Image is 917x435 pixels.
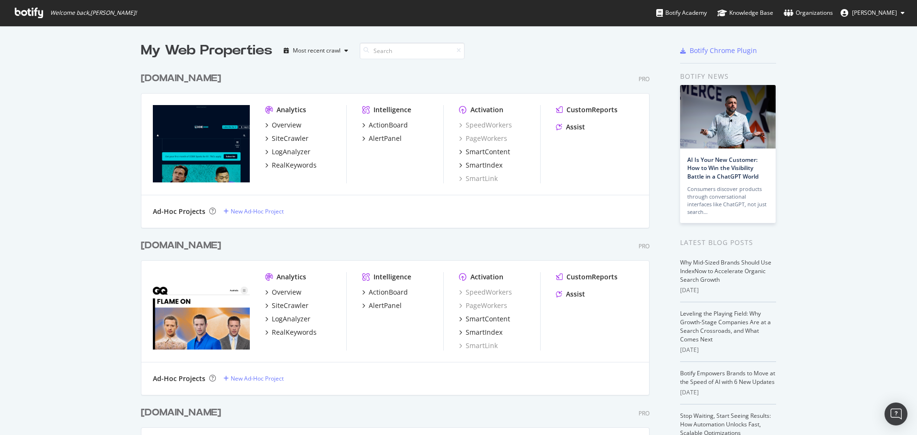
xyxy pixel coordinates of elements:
a: ActionBoard [362,120,408,130]
div: RealKeywords [272,328,317,337]
div: Assist [566,122,585,132]
div: ActionBoard [369,120,408,130]
a: CustomReports [556,272,618,282]
a: [DOMAIN_NAME] [141,72,225,85]
div: Botify Academy [656,8,707,18]
a: Overview [265,120,301,130]
div: Overview [272,287,301,297]
span: Welcome back, [PERSON_NAME] ! [50,9,137,17]
a: Assist [556,289,585,299]
a: Leveling the Playing Field: Why Growth-Stage Companies Are at a Search Crossroads, and What Comes... [680,309,771,343]
img: www.codesports.com.au [153,105,250,182]
div: CustomReports [566,105,618,115]
div: [DOMAIN_NAME] [141,72,221,85]
a: SmartLink [459,174,498,183]
a: RealKeywords [265,328,317,337]
div: Open Intercom Messenger [885,403,907,425]
div: Most recent crawl [293,48,341,53]
div: AlertPanel [369,134,402,143]
img: www.gq.com.au [153,272,250,350]
a: LogAnalyzer [265,147,310,157]
a: SmartContent [459,314,510,324]
a: AI Is Your New Customer: How to Win the Visibility Battle in a ChatGPT World [687,156,758,180]
div: Latest Blog Posts [680,237,776,248]
div: Pro [639,242,650,250]
div: Analytics [277,105,306,115]
a: SiteCrawler [265,301,309,310]
div: Intelligence [373,105,411,115]
a: PageWorkers [459,301,507,310]
a: [DOMAIN_NAME] [141,239,225,253]
div: SiteCrawler [272,301,309,310]
div: Pro [639,409,650,417]
div: SmartContent [466,147,510,157]
div: Botify news [680,71,776,82]
div: Activation [470,105,503,115]
div: Activation [470,272,503,282]
div: Analytics [277,272,306,282]
a: SiteCrawler [265,134,309,143]
div: [DOMAIN_NAME] [141,406,221,420]
div: Pro [639,75,650,83]
div: Overview [272,120,301,130]
a: Botify Chrome Plugin [680,46,757,55]
a: ActionBoard [362,287,408,297]
div: New Ad-Hoc Project [231,207,284,215]
a: SmartIndex [459,160,502,170]
div: SiteCrawler [272,134,309,143]
button: Most recent crawl [280,43,352,58]
div: Botify Chrome Plugin [690,46,757,55]
a: [DOMAIN_NAME] [141,406,225,420]
div: LogAnalyzer [272,314,310,324]
a: PageWorkers [459,134,507,143]
div: My Web Properties [141,41,272,60]
a: Overview [265,287,301,297]
div: AlertPanel [369,301,402,310]
div: New Ad-Hoc Project [231,374,284,382]
div: ActionBoard [369,287,408,297]
img: AI Is Your New Customer: How to Win the Visibility Battle in a ChatGPT World [680,85,776,149]
div: RealKeywords [272,160,317,170]
div: SmartIndex [466,160,502,170]
div: CustomReports [566,272,618,282]
div: [DATE] [680,346,776,354]
div: Knowledge Base [717,8,773,18]
a: New Ad-Hoc Project [224,374,284,382]
a: SmartContent [459,147,510,157]
a: RealKeywords [265,160,317,170]
button: [PERSON_NAME] [833,5,912,21]
div: Assist [566,289,585,299]
div: Intelligence [373,272,411,282]
div: Organizations [784,8,833,18]
a: SpeedWorkers [459,120,512,130]
a: Assist [556,122,585,132]
div: SmartIndex [466,328,502,337]
a: AlertPanel [362,134,402,143]
div: LogAnalyzer [272,147,310,157]
a: SpeedWorkers [459,287,512,297]
div: SmartContent [466,314,510,324]
span: Thomas Ashworth [852,9,897,17]
a: New Ad-Hoc Project [224,207,284,215]
a: Why Mid-Sized Brands Should Use IndexNow to Accelerate Organic Search Growth [680,258,771,284]
div: Consumers discover products through conversational interfaces like ChatGPT, not just search… [687,185,768,216]
div: [DOMAIN_NAME] [141,239,221,253]
a: AlertPanel [362,301,402,310]
a: LogAnalyzer [265,314,310,324]
a: SmartIndex [459,328,502,337]
a: SmartLink [459,341,498,350]
a: CustomReports [556,105,618,115]
div: Ad-Hoc Projects [153,374,205,383]
a: Botify Empowers Brands to Move at the Speed of AI with 6 New Updates [680,369,775,386]
input: Search [360,42,465,59]
div: [DATE] [680,286,776,295]
div: [DATE] [680,388,776,397]
div: Ad-Hoc Projects [153,207,205,216]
